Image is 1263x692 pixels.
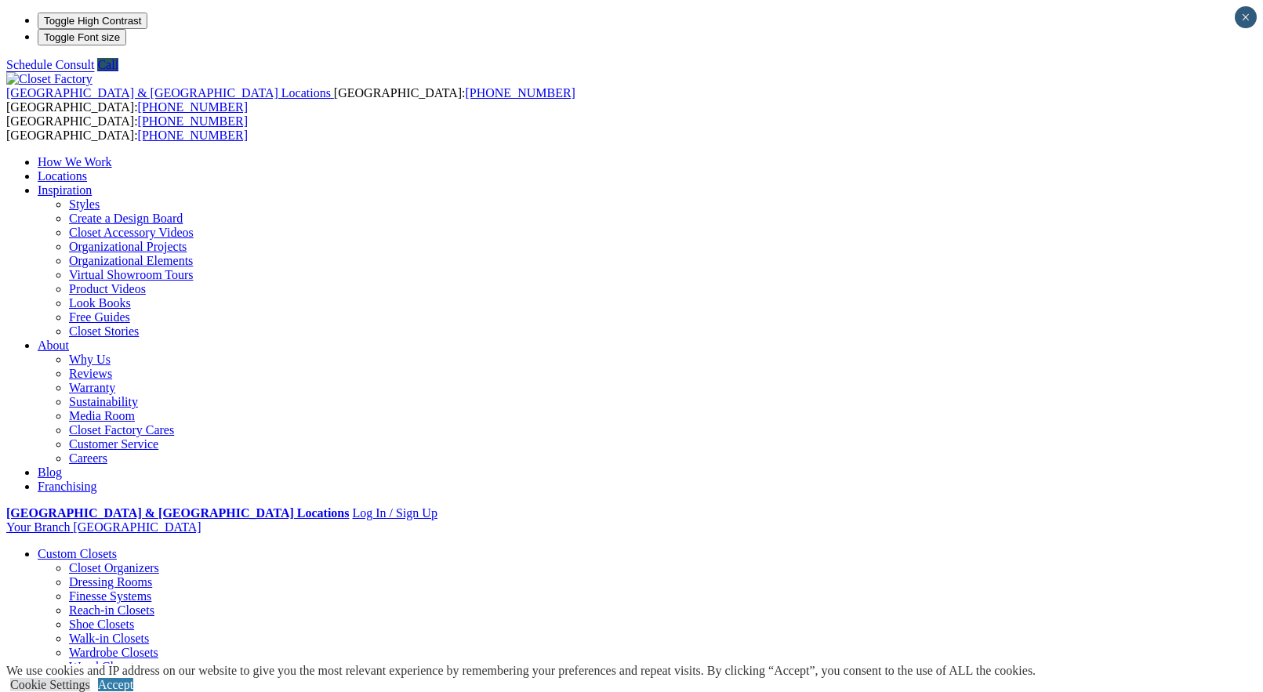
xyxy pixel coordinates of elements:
[69,381,115,394] a: Warranty
[69,240,187,253] a: Organizational Projects
[69,197,100,211] a: Styles
[69,409,135,422] a: Media Room
[69,561,159,574] a: Closet Organizers
[69,646,158,659] a: Wardrobe Closets
[69,603,154,617] a: Reach-in Closets
[69,589,151,603] a: Finesse Systems
[69,324,139,338] a: Closet Stories
[352,506,437,520] a: Log In / Sign Up
[69,282,146,295] a: Product Videos
[38,155,112,168] a: How We Work
[69,353,111,366] a: Why Us
[69,296,131,310] a: Look Books
[69,226,194,239] a: Closet Accessory Videos
[69,575,152,589] a: Dressing Rooms
[69,395,138,408] a: Sustainability
[6,72,93,86] img: Closet Factory
[6,86,331,100] span: [GEOGRAPHIC_DATA] & [GEOGRAPHIC_DATA] Locations
[98,678,133,691] a: Accept
[69,212,183,225] a: Create a Design Board
[138,129,248,142] a: [PHONE_NUMBER]
[69,254,193,267] a: Organizational Elements
[69,632,149,645] a: Walk-in Closets
[6,664,1036,678] div: We use cookies and IP address on our website to give you the most relevant experience by remember...
[6,58,94,71] a: Schedule Consult
[69,451,107,465] a: Careers
[6,520,70,534] span: Your Branch
[38,13,147,29] button: Toggle High Contrast
[138,100,248,114] a: [PHONE_NUMBER]
[10,678,90,691] a: Cookie Settings
[1235,6,1257,28] button: Close
[97,58,118,71] a: Call
[69,618,134,631] a: Shoe Closets
[69,423,174,437] a: Closet Factory Cares
[69,268,194,281] a: Virtual Showroom Tours
[138,114,248,128] a: [PHONE_NUMBER]
[6,86,334,100] a: [GEOGRAPHIC_DATA] & [GEOGRAPHIC_DATA] Locations
[38,169,87,183] a: Locations
[6,86,575,114] span: [GEOGRAPHIC_DATA]: [GEOGRAPHIC_DATA]:
[69,437,158,451] a: Customer Service
[6,114,248,142] span: [GEOGRAPHIC_DATA]: [GEOGRAPHIC_DATA]:
[38,480,97,493] a: Franchising
[6,506,349,520] a: [GEOGRAPHIC_DATA] & [GEOGRAPHIC_DATA] Locations
[69,310,130,324] a: Free Guides
[38,29,126,45] button: Toggle Font size
[73,520,201,534] span: [GEOGRAPHIC_DATA]
[44,31,120,43] span: Toggle Font size
[38,183,92,197] a: Inspiration
[38,547,117,560] a: Custom Closets
[6,520,201,534] a: Your Branch [GEOGRAPHIC_DATA]
[38,339,69,352] a: About
[69,660,139,673] a: Wood Closets
[38,466,62,479] a: Blog
[465,86,575,100] a: [PHONE_NUMBER]
[44,15,141,27] span: Toggle High Contrast
[69,367,112,380] a: Reviews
